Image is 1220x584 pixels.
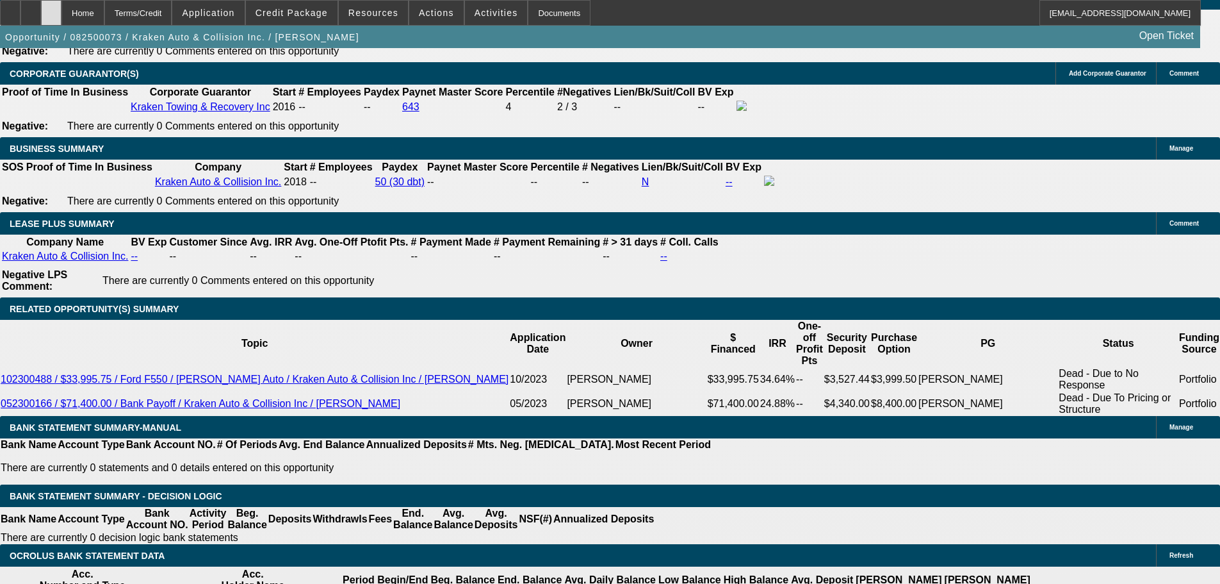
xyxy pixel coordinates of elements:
div: -- [427,176,528,188]
b: Lien/Bk/Suit/Coll [642,162,723,172]
p: There are currently 0 statements and 0 details entered on this opportunity [1,462,711,474]
b: Percentile [505,87,554,97]
td: -- [795,367,824,392]
b: # Negatives [582,162,639,172]
th: End. Balance [393,507,433,531]
th: Fees [368,507,393,531]
a: N [642,176,649,187]
b: Paynet Master Score [402,87,503,97]
th: Account Type [57,507,126,531]
span: CORPORATE GUARANTOR(S) [10,69,139,79]
span: BANK STATEMENT SUMMARY-MANUAL [10,422,181,433]
b: BV Exp [726,162,761,172]
th: One-off Profit Pts [795,320,824,367]
a: -- [726,176,733,187]
b: # Payment Made [411,237,491,247]
span: Resources [348,8,398,18]
a: Kraken Auto & Collision Inc. [155,176,281,187]
th: Proof of Time In Business [1,86,129,99]
button: Resources [339,1,408,25]
td: -- [411,250,492,263]
th: SOS [1,161,24,174]
span: There are currently 0 Comments entered on this opportunity [67,196,339,206]
span: There are currently 0 Comments entered on this opportunity [67,121,339,131]
button: Activities [465,1,528,25]
span: RELATED OPPORTUNITY(S) SUMMARY [10,304,179,314]
b: Customer Since [169,237,247,247]
td: 24.88% [760,392,795,416]
span: Actions [419,8,454,18]
td: 05/2023 [509,392,566,416]
td: Portfolio [1178,392,1220,416]
th: Application Date [509,320,566,367]
b: Company Name [26,237,104,247]
th: Funding Source [1178,320,1220,367]
button: Actions [409,1,464,25]
td: Dead - Due to No Response [1058,367,1178,392]
span: There are currently 0 Comments entered on this opportunity [102,275,374,286]
b: Negative LPS Comment: [2,269,67,292]
b: Paydex [364,87,400,97]
b: Avg. IRR [250,237,292,247]
th: Annualized Deposits [553,507,655,531]
td: -- [697,100,735,114]
td: 2018 [283,175,307,189]
td: [PERSON_NAME] [566,367,706,392]
span: Refresh [1169,552,1193,559]
td: -- [795,392,824,416]
div: 4 [505,101,554,113]
div: -- [582,176,639,188]
button: Application [172,1,244,25]
span: Add Corporate Guarantor [1069,70,1146,77]
b: # Employees [310,162,373,172]
th: Avg. Deposits [474,507,519,531]
span: Credit Package [256,8,328,18]
a: 102300488 / $33,995.75 / Ford F550 / [PERSON_NAME] Auto / Kraken Auto & Collision Inc / [PERSON_N... [1,374,508,385]
b: # Coll. Calls [660,237,719,247]
td: $71,400.00 [707,392,760,416]
td: 10/2023 [509,367,566,392]
td: $4,340.00 [824,392,870,416]
a: Open Ticket [1134,25,1199,47]
span: Activities [475,8,518,18]
span: BUSINESS SUMMARY [10,144,104,154]
b: Negative: [2,121,48,131]
td: -- [294,250,409,263]
span: -- [310,176,317,187]
a: 643 [402,101,419,112]
td: $8,400.00 [870,392,918,416]
th: Most Recent Period [615,438,712,451]
td: [PERSON_NAME] [918,392,1058,416]
b: Avg. One-Off Ptofit Pts. [295,237,408,247]
a: Kraken Auto & Collision Inc. [2,251,128,262]
b: Start [284,162,307,172]
b: Lien/Bk/Suit/Coll [614,87,695,97]
th: Avg. End Balance [278,438,366,451]
b: # > 31 days [603,237,658,247]
td: -- [298,100,362,114]
span: Manage [1169,145,1193,152]
th: Withdrawls [312,507,368,531]
th: Bank Account NO. [126,438,216,451]
span: Comment [1169,220,1199,227]
b: Paydex [382,162,418,172]
span: Application [182,8,234,18]
th: Account Type [57,438,126,451]
th: Status [1058,320,1178,367]
span: LEASE PLUS SUMMARY [10,219,115,229]
td: -- [168,250,248,263]
th: # Of Periods [216,438,278,451]
th: $ Financed [707,320,760,367]
th: NSF(#) [518,507,553,531]
th: Annualized Deposits [365,438,467,451]
td: -- [249,250,293,263]
b: # Payment Remaining [494,237,600,247]
a: -- [660,251,667,262]
b: Corporate Guarantor [150,87,251,97]
th: Deposits [268,507,313,531]
td: 2016 [272,100,297,114]
td: [PERSON_NAME] [566,392,706,416]
td: -- [613,100,695,114]
th: # Mts. Neg. [MEDICAL_DATA]. [468,438,615,451]
b: Start [273,87,296,97]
